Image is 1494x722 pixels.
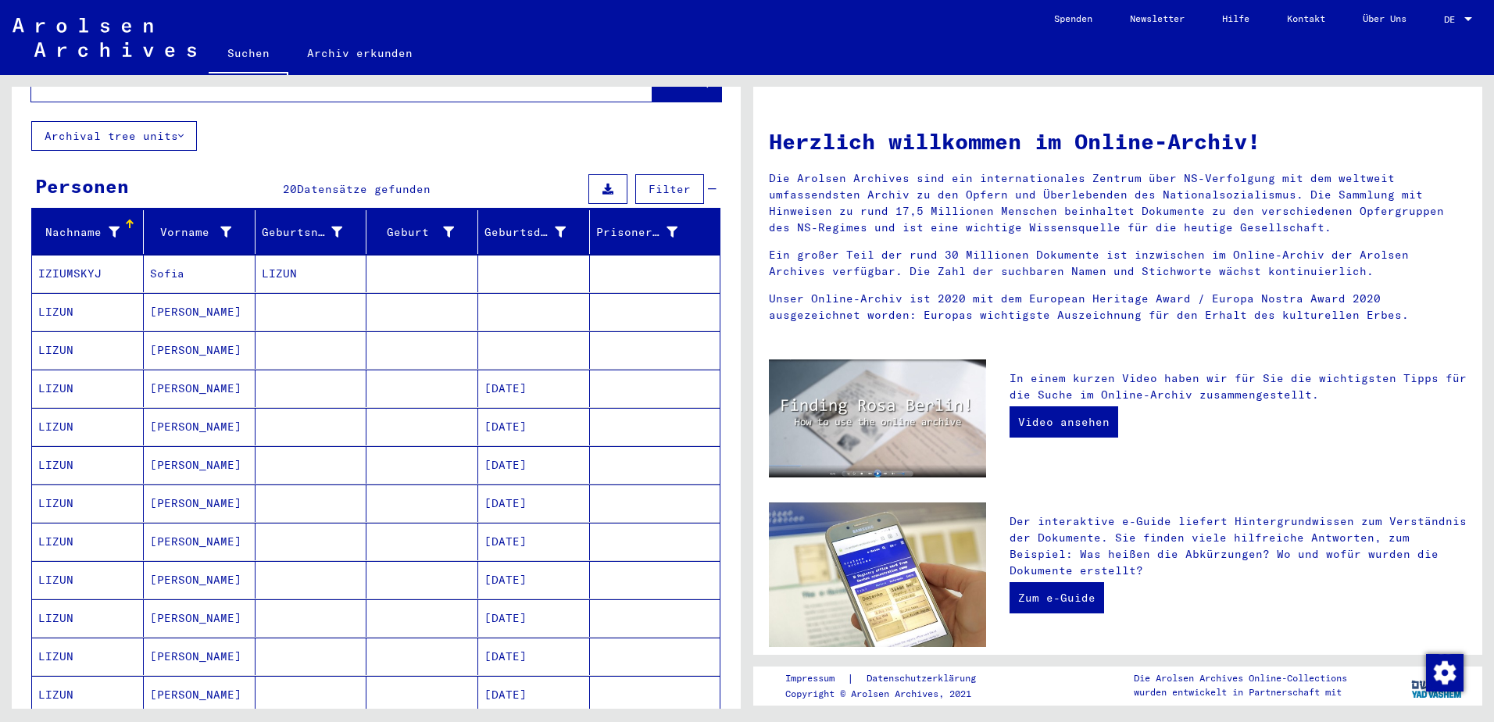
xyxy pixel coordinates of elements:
[144,638,256,675] mat-cell: [PERSON_NAME]
[38,220,143,245] div: Nachname
[32,446,144,484] mat-cell: LIZUN
[484,224,566,241] div: Geburtsdatum
[144,484,256,522] mat-cell: [PERSON_NAME]
[366,210,478,254] mat-header-cell: Geburt‏
[144,293,256,331] mat-cell: [PERSON_NAME]
[590,210,720,254] mat-header-cell: Prisoner #
[478,446,590,484] mat-cell: [DATE]
[32,676,144,713] mat-cell: LIZUN
[144,523,256,560] mat-cell: [PERSON_NAME]
[1426,654,1464,692] img: Zustimmung ändern
[854,670,995,687] a: Datenschutzerklärung
[478,370,590,407] mat-cell: [DATE]
[144,446,256,484] mat-cell: [PERSON_NAME]
[32,599,144,637] mat-cell: LIZUN
[478,484,590,522] mat-cell: [DATE]
[1134,671,1347,685] p: Die Arolsen Archives Online-Collections
[596,220,701,245] div: Prisoner #
[32,210,144,254] mat-header-cell: Nachname
[209,34,288,75] a: Suchen
[478,561,590,599] mat-cell: [DATE]
[256,210,367,254] mat-header-cell: Geburtsname
[150,224,231,241] div: Vorname
[478,523,590,560] mat-cell: [DATE]
[1010,370,1467,403] p: In einem kurzen Video haben wir für Sie die wichtigsten Tipps für die Suche im Online-Archiv zusa...
[785,670,995,687] div: |
[478,599,590,637] mat-cell: [DATE]
[144,255,256,292] mat-cell: Sofia
[144,331,256,369] mat-cell: [PERSON_NAME]
[1425,653,1463,691] div: Zustimmung ändern
[144,408,256,445] mat-cell: [PERSON_NAME]
[478,210,590,254] mat-header-cell: Geburtsdatum
[256,255,367,292] mat-cell: LIZUN
[144,210,256,254] mat-header-cell: Vorname
[144,370,256,407] mat-cell: [PERSON_NAME]
[373,220,477,245] div: Geburt‏
[478,408,590,445] mat-cell: [DATE]
[1408,666,1467,705] img: yv_logo.png
[32,331,144,369] mat-cell: LIZUN
[649,182,691,196] span: Filter
[478,676,590,713] mat-cell: [DATE]
[785,687,995,701] p: Copyright © Arolsen Archives, 2021
[297,182,431,196] span: Datensätze gefunden
[635,174,704,204] button: Filter
[283,182,297,196] span: 20
[769,170,1467,236] p: Die Arolsen Archives sind ein internationales Zentrum über NS-Verfolgung mit dem weltweit umfasse...
[32,523,144,560] mat-cell: LIZUN
[1444,14,1461,25] span: DE
[769,359,986,477] img: video.jpg
[478,638,590,675] mat-cell: [DATE]
[1134,685,1347,699] p: wurden entwickelt in Partnerschaft mit
[31,121,197,151] button: Archival tree units
[32,408,144,445] mat-cell: LIZUN
[262,220,366,245] div: Geburtsname
[262,224,343,241] div: Geburtsname
[144,561,256,599] mat-cell: [PERSON_NAME]
[35,172,129,200] div: Personen
[32,293,144,331] mat-cell: LIZUN
[38,224,120,241] div: Nachname
[1010,582,1104,613] a: Zum e-Guide
[1010,406,1118,438] a: Video ansehen
[32,255,144,292] mat-cell: IZIUMSKYJ
[150,220,255,245] div: Vorname
[484,220,589,245] div: Geburtsdatum
[769,291,1467,323] p: Unser Online-Archiv ist 2020 mit dem European Heritage Award / Europa Nostra Award 2020 ausgezeic...
[144,599,256,637] mat-cell: [PERSON_NAME]
[32,638,144,675] mat-cell: LIZUN
[769,247,1467,280] p: Ein großer Teil der rund 30 Millionen Dokumente ist inzwischen im Online-Archiv der Arolsen Archi...
[13,18,196,57] img: Arolsen_neg.svg
[769,125,1467,158] h1: Herzlich willkommen im Online-Archiv!
[1010,513,1467,579] p: Der interaktive e-Guide liefert Hintergrundwissen zum Verständnis der Dokumente. Sie finden viele...
[785,670,847,687] a: Impressum
[596,224,677,241] div: Prisoner #
[373,224,454,241] div: Geburt‏
[32,484,144,522] mat-cell: LIZUN
[288,34,431,72] a: Archiv erkunden
[144,676,256,713] mat-cell: [PERSON_NAME]
[769,502,986,647] img: eguide.jpg
[32,370,144,407] mat-cell: LIZUN
[32,561,144,599] mat-cell: LIZUN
